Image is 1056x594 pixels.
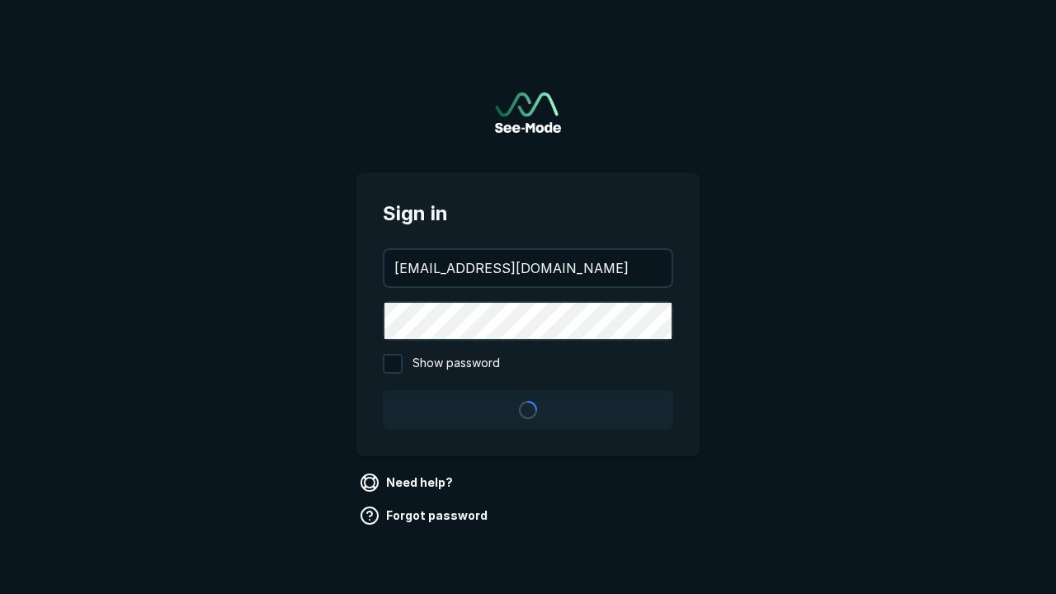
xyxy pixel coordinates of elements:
span: Show password [412,354,500,374]
a: Go to sign in [495,92,561,133]
span: Sign in [383,199,673,229]
img: See-Mode Logo [495,92,561,133]
a: Forgot password [356,502,494,529]
a: Need help? [356,469,460,496]
input: your@email.com [384,250,672,286]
